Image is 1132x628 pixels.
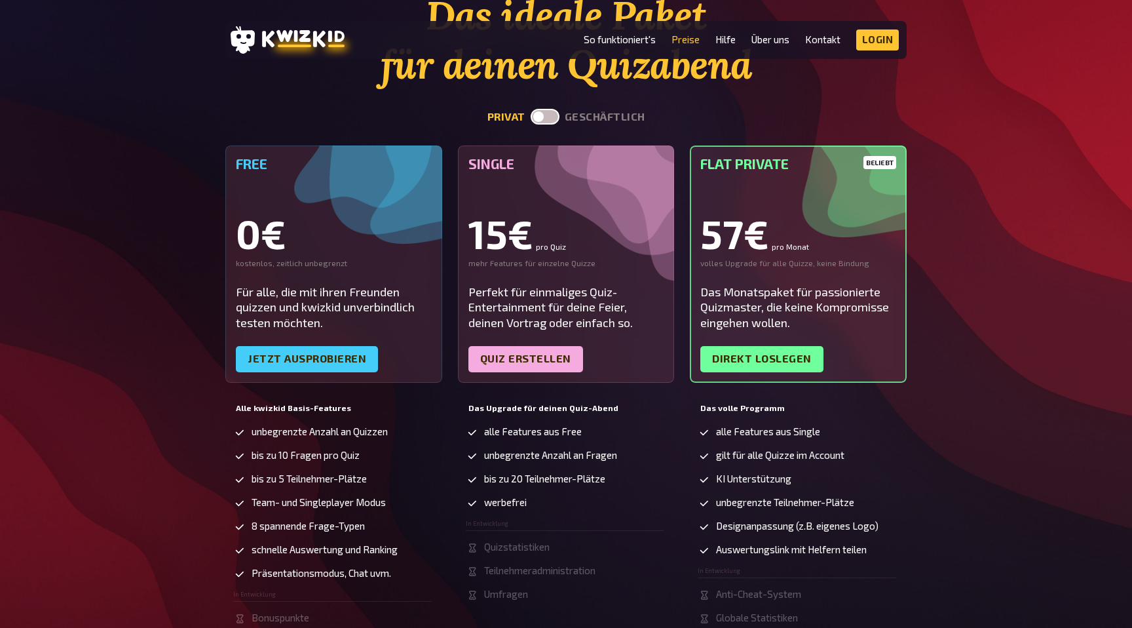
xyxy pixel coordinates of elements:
h5: Single [468,156,664,172]
a: Hilfe [715,34,736,45]
span: KI Unterstützung [716,473,791,484]
span: Präsentationsmodus, Chat uvm. [252,568,391,579]
small: pro Monat [772,243,809,250]
span: unbegrenzte Anzahl an Quizzen [252,426,388,437]
span: Bonuspunkte [252,612,309,623]
a: Quiz erstellen [468,346,583,372]
span: bis zu 20 Teilnehmer-Plätze [484,473,605,484]
span: Umfragen [484,589,528,600]
a: Jetzt ausprobieren [236,346,378,372]
span: Team- und Singleplayer Modus [252,497,386,508]
h5: Das Upgrade für deinen Quiz-Abend [468,404,664,413]
span: schnelle Auswertung und Ranking [252,544,398,555]
span: In Entwicklung [233,591,276,598]
span: In Entwicklung [466,520,508,527]
a: Direkt loslegen [700,346,823,372]
h5: Das volle Programm [700,404,896,413]
span: alle Features aus Free [484,426,582,437]
div: kostenlos, zeitlich unbegrenzt [236,258,432,269]
span: unbegrenzte Teilnehmer-Plätze [716,497,854,508]
span: Globale Statistiken [716,612,798,623]
span: bis zu 5 Teilnehmer-Plätze [252,473,367,484]
span: Auswertungslink mit Helfern teilen [716,544,867,555]
span: Teilnehmeradministration [484,565,595,576]
div: volles Upgrade für alle Quizze, keine Bindung [700,258,896,269]
span: In Entwicklung [698,568,740,574]
span: alle Features aus Single [716,426,820,437]
span: bis zu 10 Fragen pro Quiz [252,450,360,461]
h5: Flat Private [700,156,896,172]
span: unbegrenzte Anzahl an Fragen [484,450,617,461]
span: Anti-Cheat-System [716,589,801,600]
a: Kontakt [805,34,840,45]
span: werbefrei [484,497,527,508]
div: Perfekt für einmaliges Quiz-Entertainment für deine Feier, deinen Vortrag oder einfach so. [468,285,664,330]
div: 57€ [700,214,896,253]
h5: Alle kwizkid Basis-Features [236,404,432,413]
div: mehr Features für einzelne Quizze [468,258,664,269]
h5: Free [236,156,432,172]
div: Das Monatspaket für passionierte Quizmaster, die keine Kompromisse eingehen wollen. [700,285,896,330]
button: privat [487,111,525,123]
span: 8 spannende Frage-Typen [252,520,365,532]
small: pro Quiz [536,243,566,250]
span: Quizstatistiken [484,541,550,553]
a: Über uns [751,34,789,45]
div: 15€ [468,214,664,253]
a: So funktioniert's [584,34,656,45]
a: Preise [671,34,700,45]
div: 0€ [236,214,432,253]
a: Login [856,29,899,50]
button: geschäftlich [565,111,645,123]
span: gilt für alle Quizze im Account [716,450,844,461]
div: Für alle, die mit ihren Freunden quizzen und kwizkid unverbindlich testen möchten. [236,285,432,330]
span: Designanpassung (z.B. eigenes Logo) [716,520,878,532]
